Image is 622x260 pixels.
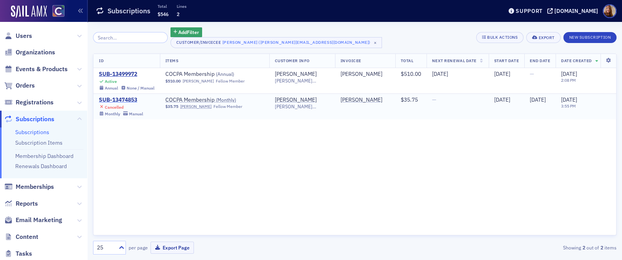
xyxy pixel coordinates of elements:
[341,58,361,63] span: Invoicee
[530,96,546,103] span: [DATE]
[561,103,576,109] time: 3:55 PM
[97,244,114,252] div: 25
[4,233,38,241] a: Content
[129,244,148,251] label: per page
[561,70,577,77] span: [DATE]
[165,71,264,78] span: COCPA Membership
[11,5,47,18] img: SailAMX
[4,65,68,74] a: Events & Products
[165,79,181,84] span: $510.00
[603,4,617,18] span: Profile
[170,27,203,37] button: AddFilter
[16,32,32,40] span: Users
[15,163,67,170] a: Renewals Dashboard
[448,244,617,251] div: Showing out of items
[4,32,32,40] a: Users
[275,97,317,104] div: [PERSON_NAME]
[4,81,35,90] a: Orders
[165,71,264,78] a: COCPA Membership (Annual)
[222,38,371,46] div: [PERSON_NAME] ([PERSON_NAME][EMAIL_ADDRESS][DOMAIN_NAME])
[16,65,68,74] span: Events & Products
[158,4,168,9] p: Total
[93,32,168,43] input: Search…
[99,97,143,104] a: SUB-13474853
[275,104,330,109] span: [PERSON_NAME][EMAIL_ADDRESS][DOMAIN_NAME]
[158,11,168,17] span: $546
[487,35,518,39] div: Bulk Actions
[561,96,577,103] span: [DATE]
[432,58,477,63] span: Next Renewal Date
[16,249,32,258] span: Tasks
[4,183,54,191] a: Memberships
[275,58,310,63] span: Customer Info
[341,71,382,78] a: [PERSON_NAME]
[4,115,54,124] a: Subscriptions
[151,242,194,254] button: Export Page
[530,70,534,77] span: —
[16,115,54,124] span: Subscriptions
[341,97,382,104] a: [PERSON_NAME]
[183,79,214,84] a: [PERSON_NAME]
[554,7,598,14] div: [DOMAIN_NAME]
[105,105,124,110] div: Cancelled
[105,79,117,84] div: Active
[494,58,519,63] span: Start Date
[494,70,510,77] span: [DATE]
[581,244,586,251] strong: 2
[563,33,617,40] a: New Subscription
[52,5,65,17] img: SailAMX
[4,249,32,258] a: Tasks
[516,7,543,14] div: Support
[15,139,63,146] a: Subscription Items
[341,71,390,78] span: Megan Lockhart
[275,71,317,78] a: [PERSON_NAME]
[538,36,554,40] div: Export
[372,39,379,46] span: ×
[561,58,592,63] span: Date Created
[476,32,523,43] button: Bulk Actions
[401,96,418,103] span: $35.75
[129,111,143,117] div: Manual
[526,32,560,43] button: Export
[16,48,55,57] span: Organizations
[108,6,151,16] h1: Subscriptions
[216,71,234,77] span: ( Annual )
[15,129,49,136] a: Subscriptions
[165,58,179,63] span: Items
[216,79,245,84] div: Fellow Member
[15,152,73,160] a: Membership Dashboard
[4,48,55,57] a: Organizations
[176,40,221,45] div: Customer/Invoicee
[432,70,448,77] span: [DATE]
[105,86,118,91] div: Annual
[432,96,436,103] span: —
[16,98,54,107] span: Registrations
[4,216,62,224] a: Email Marketing
[547,8,601,14] button: [DOMAIN_NAME]
[599,244,604,251] strong: 2
[4,98,54,107] a: Registrations
[16,216,62,224] span: Email Marketing
[213,104,242,109] div: Fellow Member
[4,199,38,208] a: Reports
[99,58,104,63] span: ID
[401,58,414,63] span: Total
[99,71,154,78] a: SUB-13499972
[177,11,179,17] span: 2
[16,233,38,241] span: Content
[563,32,617,43] button: New Subscription
[170,37,382,48] button: Customer/Invoicee[PERSON_NAME] ([PERSON_NAME][EMAIL_ADDRESS][DOMAIN_NAME])×
[216,97,236,103] span: ( Monthly )
[16,199,38,208] span: Reports
[16,81,35,90] span: Orders
[275,78,330,84] span: [PERSON_NAME][EMAIL_ADDRESS][DOMAIN_NAME]
[401,70,421,77] span: $510.00
[561,77,576,83] time: 2:08 PM
[105,111,120,117] div: Monthly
